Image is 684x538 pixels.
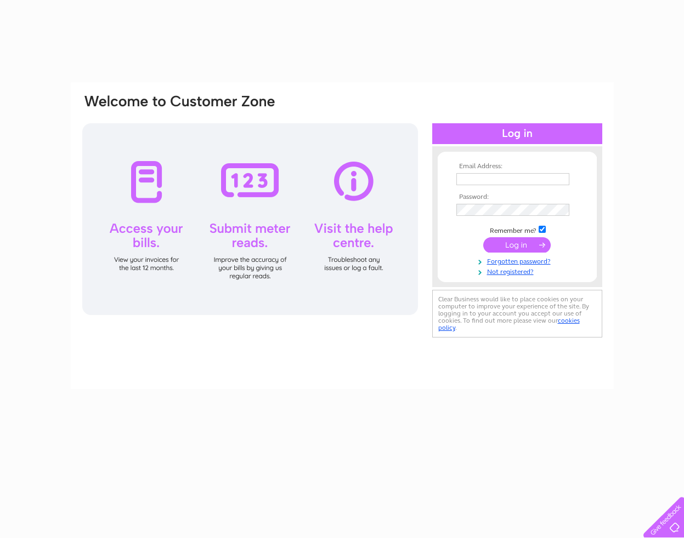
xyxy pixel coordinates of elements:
input: Submit [483,237,551,253]
td: Remember me? [454,224,581,235]
th: Password: [454,193,581,201]
div: Clear Business would like to place cookies on your computer to improve your experience of the sit... [432,290,602,337]
a: Forgotten password? [456,255,581,266]
th: Email Address: [454,163,581,170]
a: Not registered? [456,266,581,276]
a: cookies policy [438,317,580,331]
